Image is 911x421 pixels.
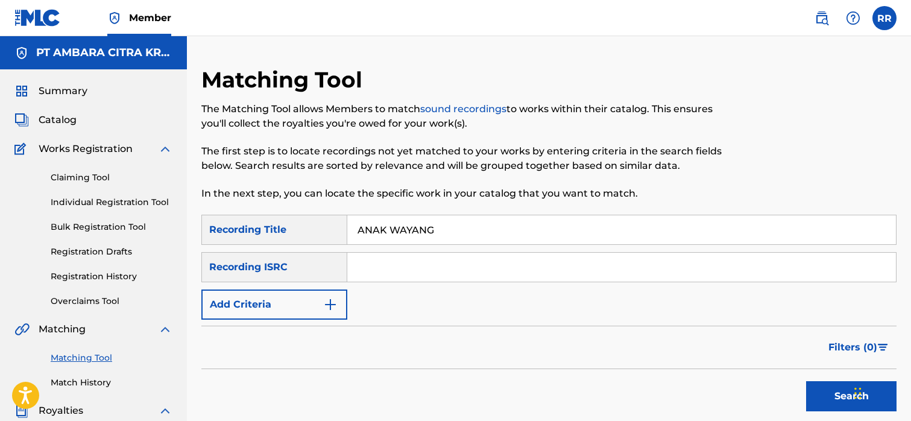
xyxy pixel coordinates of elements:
[815,11,829,25] img: search
[854,375,862,411] div: Drag
[201,102,737,131] p: The Matching Tool allows Members to match to works within their catalog. This ensures you'll coll...
[51,171,172,184] a: Claiming Tool
[39,322,86,337] span: Matching
[39,113,77,127] span: Catalog
[828,340,877,355] span: Filters ( 0 )
[51,270,172,283] a: Registration History
[51,376,172,389] a: Match History
[158,142,172,156] img: expand
[14,84,87,98] a: SummarySummary
[14,113,29,127] img: Catalog
[810,6,834,30] a: Public Search
[846,11,860,25] img: help
[201,290,347,320] button: Add Criteria
[39,404,83,418] span: Royalties
[14,404,29,418] img: Royalties
[14,84,29,98] img: Summary
[39,142,133,156] span: Works Registration
[872,6,897,30] div: User Menu
[201,66,368,93] h2: Matching Tool
[51,295,172,308] a: Overclaims Tool
[201,186,737,201] p: In the next step, you can locate the specific work in your catalog that you want to match.
[51,245,172,258] a: Registration Drafts
[851,363,911,421] iframe: Chat Widget
[51,352,172,364] a: Matching Tool
[806,381,897,411] button: Search
[51,221,172,233] a: Bulk Registration Tool
[14,322,30,337] img: Matching
[420,103,506,115] a: sound recordings
[158,322,172,337] img: expand
[14,113,77,127] a: CatalogCatalog
[201,144,737,173] p: The first step is to locate recordings not yet matched to your works by entering criteria in the ...
[51,196,172,209] a: Individual Registration Tool
[14,9,61,27] img: MLC Logo
[841,6,865,30] div: Help
[14,142,30,156] img: Works Registration
[323,297,338,312] img: 9d2ae6d4665cec9f34b9.svg
[158,404,172,418] img: expand
[107,11,122,25] img: Top Rightsholder
[821,332,897,362] button: Filters (0)
[129,11,171,25] span: Member
[201,215,897,417] form: Search Form
[877,259,911,356] iframe: Resource Center
[36,46,172,60] h5: PT AMBARA CITRA KREATIF
[39,84,87,98] span: Summary
[14,46,29,60] img: Accounts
